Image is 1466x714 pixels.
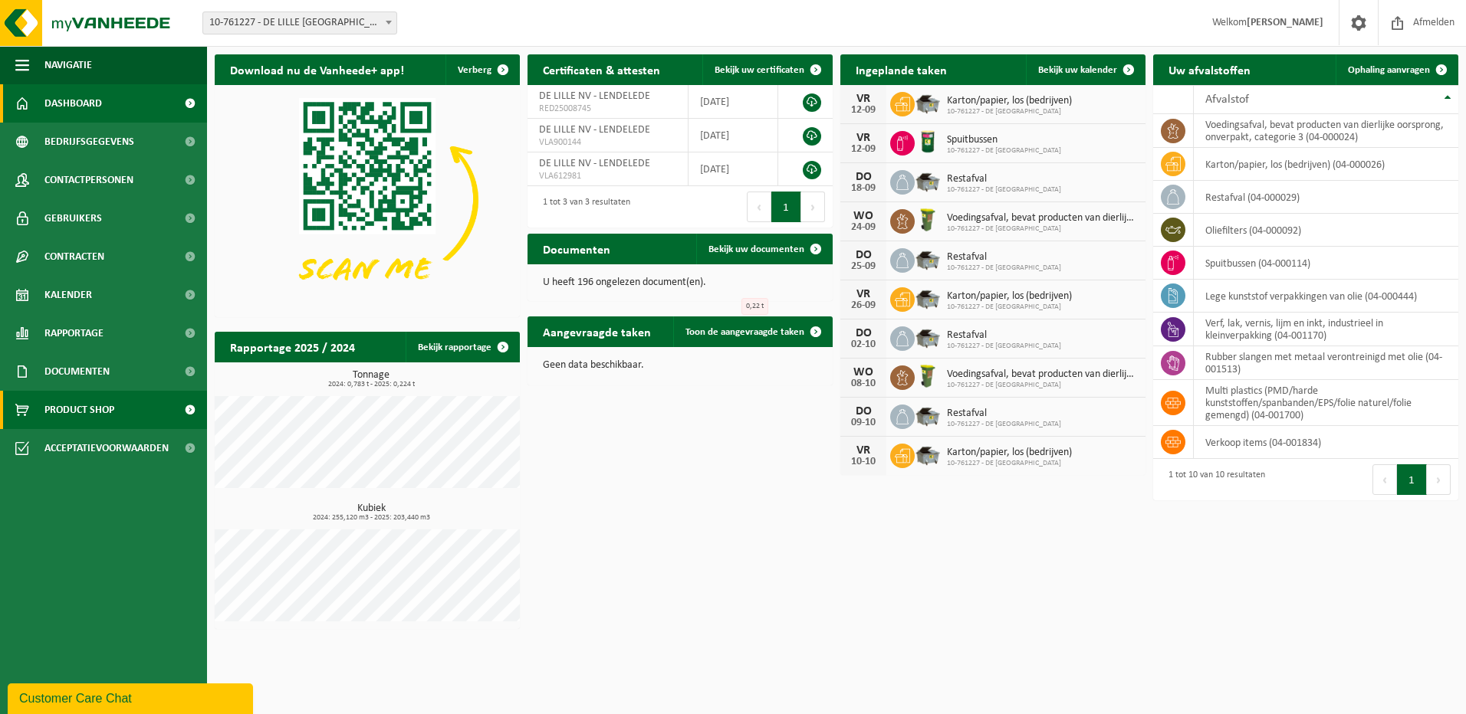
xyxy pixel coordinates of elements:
div: DO [848,249,879,261]
span: Voedingsafval, bevat producten van dierlijke oorsprong, onverpakt, categorie 3 [947,368,1138,381]
h2: Download nu de Vanheede+ app! [215,54,419,84]
span: Restafval [947,173,1061,185]
span: 10-761227 - DE LILLE NV - LENDELEDE [202,11,397,34]
span: Contactpersonen [44,161,133,199]
button: 1 [771,192,801,222]
div: WO [848,210,879,222]
h2: Aangevraagde taken [528,316,666,346]
span: Contracten [44,237,104,276]
span: Spuitbussen [947,134,1061,146]
span: Karton/papier, los (bedrijven) [947,95,1072,107]
span: Voedingsafval, bevat producten van dierlijke oorsprong, onverpakt, categorie 3 [947,212,1138,224]
div: DO [848,171,879,183]
span: Documenten [44,352,110,391]
div: WO [848,366,879,378]
span: 10-761227 - DE [GEOGRAPHIC_DATA] [947,264,1061,273]
span: Verberg [458,65,491,75]
span: 10-761227 - DE [GEOGRAPHIC_DATA] [947,420,1061,429]
a: Ophaling aanvragen [1336,54,1457,85]
div: 1 tot 3 van 3 resultaten [535,190,630,224]
a: Toon de aangevraagde taken [673,316,831,347]
td: [DATE] [689,152,778,186]
span: Ophaling aanvragen [1348,65,1430,75]
td: oliefilters (04-000092) [1194,214,1458,247]
a: Bekijk uw documenten [696,234,831,264]
span: Restafval [947,408,1061,420]
div: VR [848,93,879,105]
span: 10-761227 - DE [GEOGRAPHIC_DATA] [947,381,1138,390]
img: WB-0060-HPE-GN-50 [915,363,941,389]
img: WB-5000-GAL-GY-01 [915,285,941,311]
span: Dashboard [44,84,102,123]
div: 25-09 [848,261,879,272]
div: 1 tot 10 van 10 resultaten [1161,463,1265,496]
td: rubber slangen met metaal verontreinigd met olie (04-001513) [1194,346,1458,380]
td: verf, lak, vernis, lijm en inkt, industrieel in kleinverpakking (04-001170) [1194,313,1458,346]
img: WB-5000-GAL-GY-01 [915,402,941,428]
img: WB-5000-GAL-GY-01 [915,441,941,467]
span: Bekijk uw certificaten [715,65,804,75]
span: DE LILLE NV - LENDELEDE [539,158,650,169]
button: Previous [1372,464,1397,495]
div: 08-10 [848,378,879,389]
span: Bedrijfsgegevens [44,123,134,161]
span: Toon de aangevraagde taken [685,327,804,337]
td: verkoop items (04-001834) [1194,426,1458,459]
h3: Kubiek [222,503,520,522]
td: voedingsafval, bevat producten van dierlijke oorsprong, onverpakt, categorie 3 (04-000024) [1194,114,1458,148]
img: Download de VHEPlus App [215,85,520,314]
span: VLA900144 [539,136,676,149]
span: Afvalstof [1205,93,1249,106]
span: Rapportage [44,314,104,352]
td: karton/papier, los (bedrijven) (04-000026) [1194,148,1458,181]
span: Restafval [947,329,1061,342]
td: [DATE] [689,85,778,119]
span: RED25008745 [539,103,676,115]
span: Bekijk uw documenten [708,244,804,254]
h2: Certificaten & attesten [528,54,675,84]
td: multi plastics (PMD/harde kunststoffen/spanbanden/EPS/folie naturel/folie gemengd) (04-001700) [1194,380,1458,426]
h2: Ingeplande taken [840,54,962,84]
div: 26-09 [848,300,879,311]
span: Restafval [947,251,1061,264]
span: 10-761227 - DE [GEOGRAPHIC_DATA] [947,303,1072,312]
p: Geen data beschikbaar. [543,360,817,371]
div: 24-09 [848,222,879,233]
a: Bekijk rapportage [406,332,518,362]
td: restafval (04-000029) [1194,181,1458,214]
div: VR [848,444,879,457]
h3: Tonnage [222,370,520,388]
img: WB-5000-GAL-GY-01 [915,168,941,194]
span: 2024: 0,783 t - 2025: 0,224 t [222,381,520,388]
img: WB-0060-HPE-GN-50 [915,207,941,233]
h2: Rapportage 2025 / 2024 [215,332,370,362]
button: Verberg [445,54,518,85]
span: Karton/papier, los (bedrijven) [947,447,1072,459]
img: PB-OT-0200-MET-00-32 [915,129,941,155]
iframe: chat widget [8,680,256,714]
a: Bekijk uw certificaten [702,54,831,85]
div: DO [848,327,879,339]
h2: Uw afvalstoffen [1153,54,1266,84]
div: VR [848,132,879,144]
span: DE LILLE NV - LENDELEDE [539,124,650,136]
span: Kalender [44,276,92,314]
div: VR [848,288,879,300]
a: Bekijk uw kalender [1026,54,1144,85]
span: Acceptatievoorwaarden [44,429,169,467]
div: 18-09 [848,183,879,194]
button: Next [801,192,825,222]
h2: Documenten [528,234,626,264]
span: 10-761227 - DE LILLE NV - LENDELEDE [203,12,396,34]
strong: [PERSON_NAME] [1247,17,1323,28]
div: 12-09 [848,144,879,155]
span: 10-761227 - DE [GEOGRAPHIC_DATA] [947,459,1072,468]
div: 10-10 [848,457,879,467]
div: 12-09 [848,105,879,116]
div: 09-10 [848,418,879,428]
td: spuitbussen (04-000114) [1194,247,1458,280]
div: 02-10 [848,339,879,350]
span: 10-761227 - DE [GEOGRAPHIC_DATA] [947,185,1061,195]
button: Previous [747,192,771,222]
img: WB-5000-GAL-GY-01 [915,246,941,272]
